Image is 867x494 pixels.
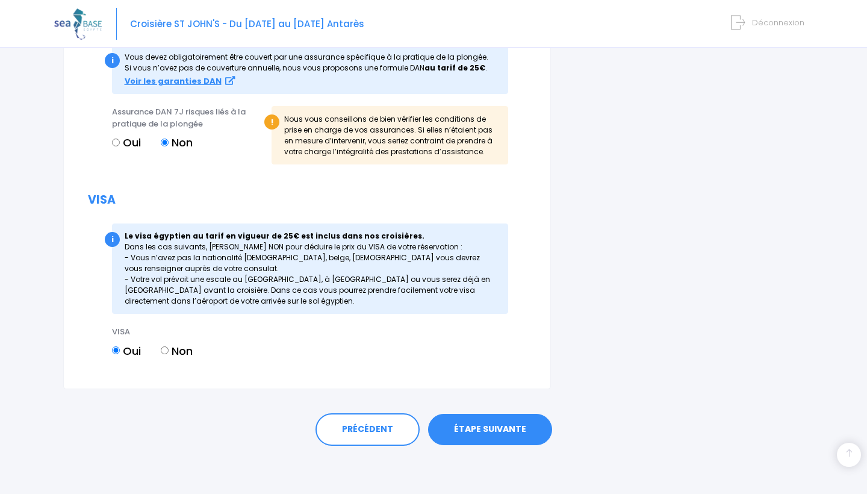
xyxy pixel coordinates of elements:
div: i [105,53,120,68]
label: Non [161,134,193,151]
strong: Voir les garanties DAN [125,75,222,87]
a: ÉTAPE SUIVANTE [428,414,552,445]
div: Nous vous conseillons de bien vérifier les conditions de prise en charge de vos assurances. Si el... [272,106,508,164]
span: Assurance DAN 7J risques liés à la pratique de la plongée [112,106,246,130]
label: Non [161,343,193,359]
div: ! [264,114,279,130]
div: i [105,232,120,247]
a: PRÉCÉDENT [315,413,420,446]
strong: Le visa égyptien au tarif en vigueur de 25€ est inclus dans nos croisières. [125,231,424,241]
div: Vous devez obligatoirement être couvert par une assurance spécifique à la pratique de la plong... [112,45,508,95]
span: Croisière ST JOHN'S - Du [DATE] au [DATE] Antarès [130,17,364,30]
span: VISA [112,326,130,337]
a: Voir les garanties DAN [125,76,235,86]
input: Non [161,346,169,354]
label: Oui [112,134,141,151]
input: Oui [112,346,120,354]
input: Oui [112,139,120,146]
input: Non [161,139,169,146]
span: Déconnexion [752,17,804,28]
div: Dans les cas suivants, [PERSON_NAME] NON pour déduire le prix du VISA de votre réservation : - Vo... [112,224,508,314]
strong: au tarif de 25€ [424,63,485,73]
h2: VISA [88,193,526,207]
label: Oui [112,343,141,359]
